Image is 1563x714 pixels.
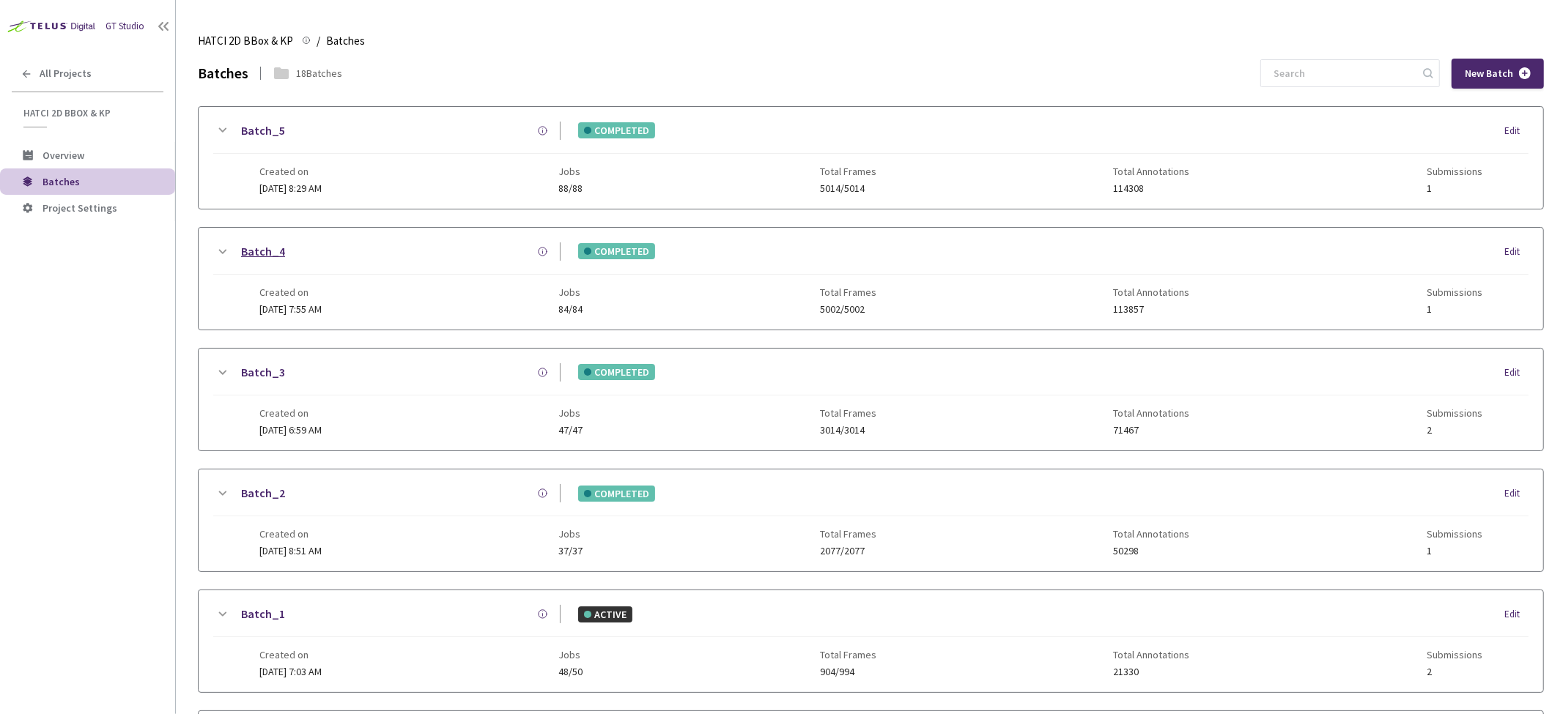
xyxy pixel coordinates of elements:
[106,20,144,34] div: GT Studio
[820,528,876,540] span: Total Frames
[259,423,322,436] span: [DATE] 6:59 AM
[1427,649,1482,661] span: Submissions
[241,484,285,502] a: Batch_2
[198,63,248,84] div: Batches
[558,166,583,177] span: Jobs
[317,32,320,50] li: /
[40,67,92,80] span: All Projects
[43,201,117,215] span: Project Settings
[43,149,84,162] span: Overview
[1114,528,1190,540] span: Total Annotations
[296,66,342,81] div: 18 Batches
[1427,304,1482,315] span: 1
[578,243,655,259] div: COMPLETED
[1427,666,1482,677] span: 2
[558,546,583,557] span: 37/37
[259,166,322,177] span: Created on
[259,544,322,557] span: [DATE] 8:51 AM
[558,425,583,436] span: 47/47
[23,107,155,119] span: HATCI 2D BBox & KP
[578,122,655,138] div: COMPLETED
[1504,245,1529,259] div: Edit
[199,349,1543,450] div: Batch_3COMPLETEDEditCreated on[DATE] 6:59 AMJobs47/47Total Frames3014/3014Total Annotations71467S...
[241,605,285,623] a: Batch_1
[1114,666,1190,677] span: 21330
[558,286,583,298] span: Jobs
[241,363,285,382] a: Batch_3
[1504,124,1529,138] div: Edit
[578,606,632,622] div: ACTIVE
[199,469,1543,571] div: Batch_2COMPLETEDEditCreated on[DATE] 8:51 AMJobs37/37Total Frames2077/2077Total Annotations50298S...
[326,32,365,50] span: Batches
[558,528,583,540] span: Jobs
[43,175,80,188] span: Batches
[1465,67,1513,80] span: New Batch
[198,32,293,50] span: HATCI 2D BBox & KP
[558,649,583,661] span: Jobs
[820,407,876,419] span: Total Frames
[1114,166,1190,177] span: Total Annotations
[259,182,322,195] span: [DATE] 8:29 AM
[199,107,1543,209] div: Batch_5COMPLETEDEditCreated on[DATE] 8:29 AMJobs88/88Total Frames5014/5014Total Annotations114308...
[820,183,876,194] span: 5014/5014
[820,166,876,177] span: Total Frames
[1114,183,1190,194] span: 114308
[1427,286,1482,298] span: Submissions
[820,425,876,436] span: 3014/3014
[259,665,322,678] span: [DATE] 7:03 AM
[1114,286,1190,298] span: Total Annotations
[558,304,583,315] span: 84/84
[820,304,876,315] span: 5002/5002
[1427,407,1482,419] span: Submissions
[259,407,322,419] span: Created on
[1114,425,1190,436] span: 71467
[820,546,876,557] span: 2077/2077
[241,242,285,261] a: Batch_4
[1427,425,1482,436] span: 2
[1504,365,1529,380] div: Edit
[820,286,876,298] span: Total Frames
[1114,649,1190,661] span: Total Annotations
[1504,486,1529,501] div: Edit
[558,666,583,677] span: 48/50
[1427,528,1482,540] span: Submissions
[578,364,655,380] div: COMPLETED
[1114,304,1190,315] span: 113857
[578,486,655,502] div: COMPLETED
[1427,183,1482,194] span: 1
[1114,407,1190,419] span: Total Annotations
[1265,60,1421,86] input: Search
[558,407,583,419] span: Jobs
[1114,546,1190,557] span: 50298
[1504,607,1529,622] div: Edit
[820,666,876,677] span: 904/994
[259,286,322,298] span: Created on
[1427,166,1482,177] span: Submissions
[259,528,322,540] span: Created on
[259,302,322,316] span: [DATE] 7:55 AM
[241,122,285,140] a: Batch_5
[199,590,1543,692] div: Batch_1ACTIVEEditCreated on[DATE] 7:03 AMJobs48/50Total Frames904/994Total Annotations21330Submis...
[199,228,1543,330] div: Batch_4COMPLETEDEditCreated on[DATE] 7:55 AMJobs84/84Total Frames5002/5002Total Annotations113857...
[820,649,876,661] span: Total Frames
[558,183,583,194] span: 88/88
[1427,546,1482,557] span: 1
[259,649,322,661] span: Created on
